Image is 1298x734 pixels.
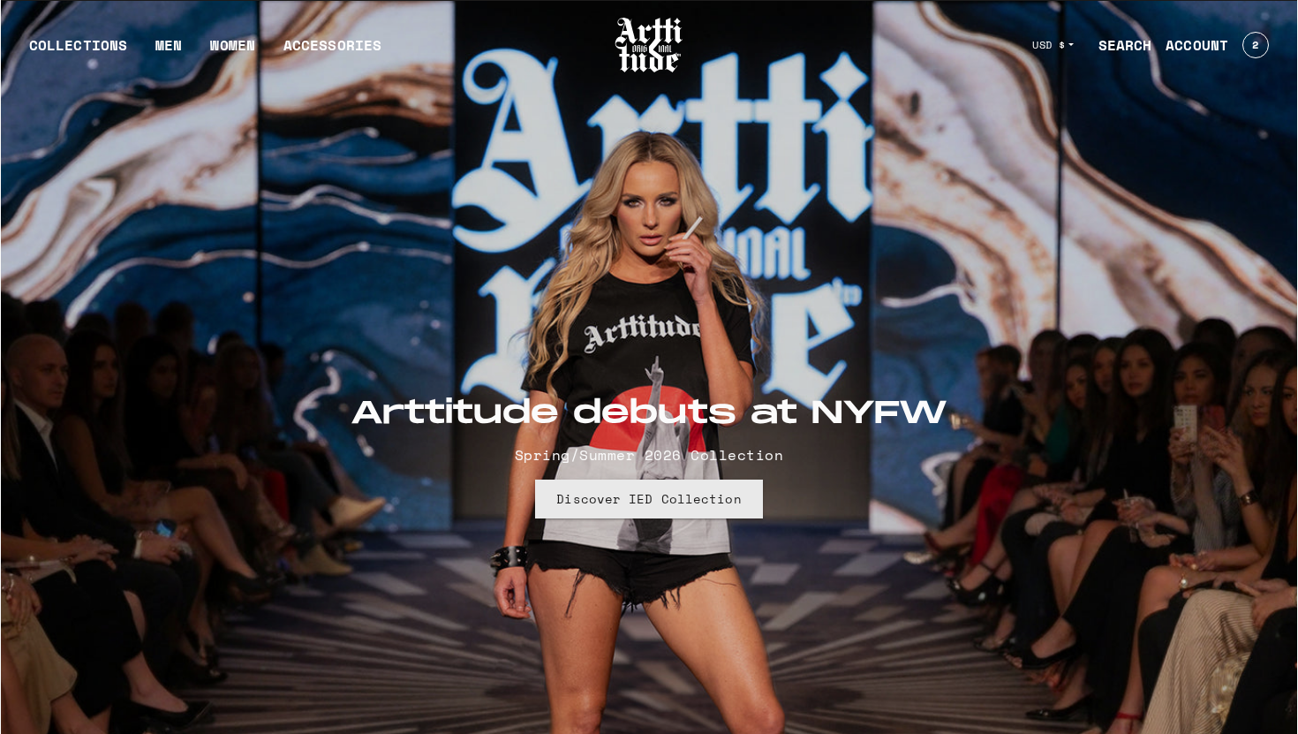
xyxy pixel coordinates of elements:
[210,34,255,70] a: WOMEN
[283,34,381,70] div: ACCESSORIES
[1022,26,1084,64] button: USD $
[351,444,947,465] p: Spring/Summer 2026 Collection
[155,34,182,70] a: MEN
[535,480,762,518] a: Discover IED Collection
[1084,27,1152,63] a: SEARCH
[1252,40,1258,50] span: 2
[29,34,127,70] div: COLLECTIONS
[614,15,684,75] img: Arttitude
[351,395,947,434] h2: Arttitude debuts at NYFW
[15,34,396,70] ul: Main navigation
[1032,38,1066,52] span: USD $
[1151,27,1228,63] a: ACCOUNT
[1228,25,1269,65] a: Open cart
